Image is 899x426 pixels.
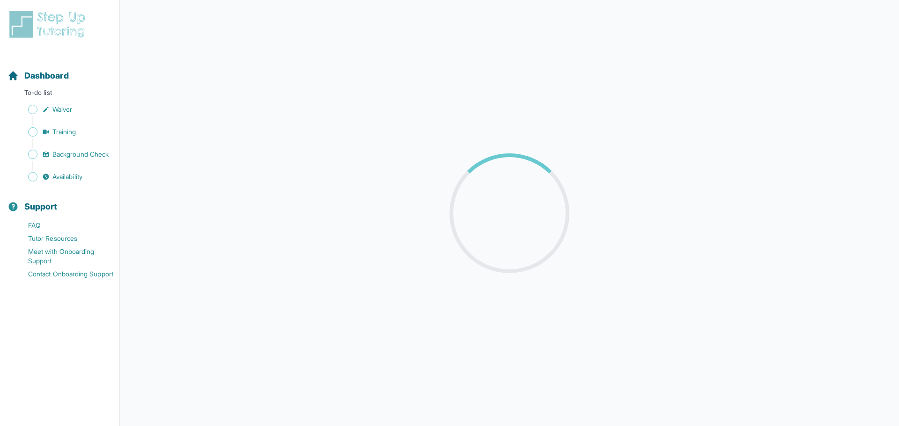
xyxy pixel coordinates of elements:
[52,105,72,114] span: Waiver
[7,148,119,161] a: Background Check
[4,54,116,86] button: Dashboard
[7,245,119,267] a: Meet with Onboarding Support
[7,103,119,116] a: Waiver
[24,69,69,82] span: Dashboard
[7,232,119,245] a: Tutor Resources
[7,267,119,281] a: Contact Onboarding Support
[4,185,116,217] button: Support
[7,170,119,183] a: Availability
[4,88,116,101] p: To-do list
[52,150,109,159] span: Background Check
[24,200,58,213] span: Support
[52,172,82,181] span: Availability
[7,69,69,82] a: Dashboard
[7,125,119,138] a: Training
[7,9,91,39] img: logo
[7,219,119,232] a: FAQ
[52,127,76,137] span: Training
